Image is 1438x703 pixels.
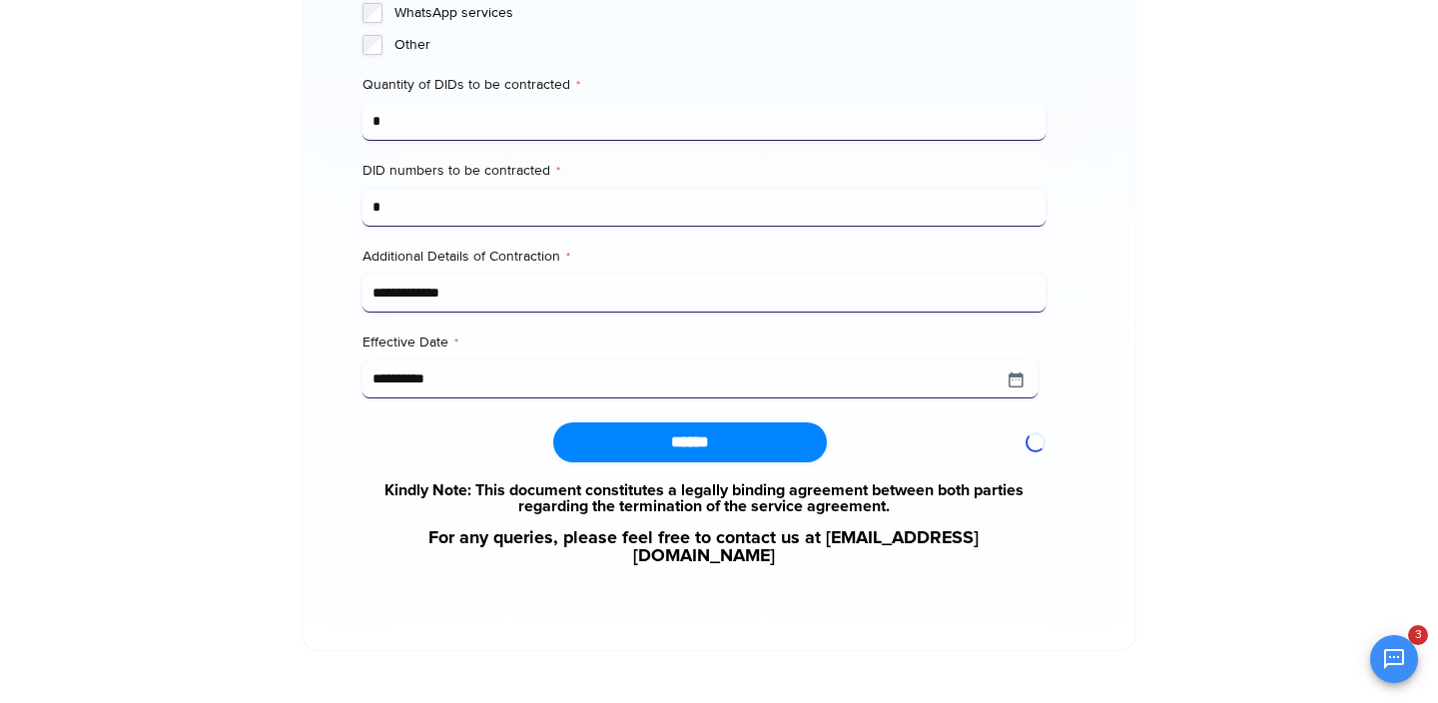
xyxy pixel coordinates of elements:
[362,333,1045,352] label: Effective Date
[362,482,1045,514] a: Kindly Note: This document constitutes a legally binding agreement between both parties regarding...
[362,247,1045,267] label: Additional Details of Contraction
[362,529,1045,565] a: For any queries, please feel free to contact us at [EMAIL_ADDRESS][DOMAIN_NAME]
[362,161,1045,181] label: DID numbers to be contracted
[1408,625,1428,645] span: 3
[394,35,1045,55] label: Other
[1370,635,1418,683] button: Open chat
[362,75,1045,95] label: Quantity of DIDs to be contracted
[394,3,1045,23] label: WhatsApp services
